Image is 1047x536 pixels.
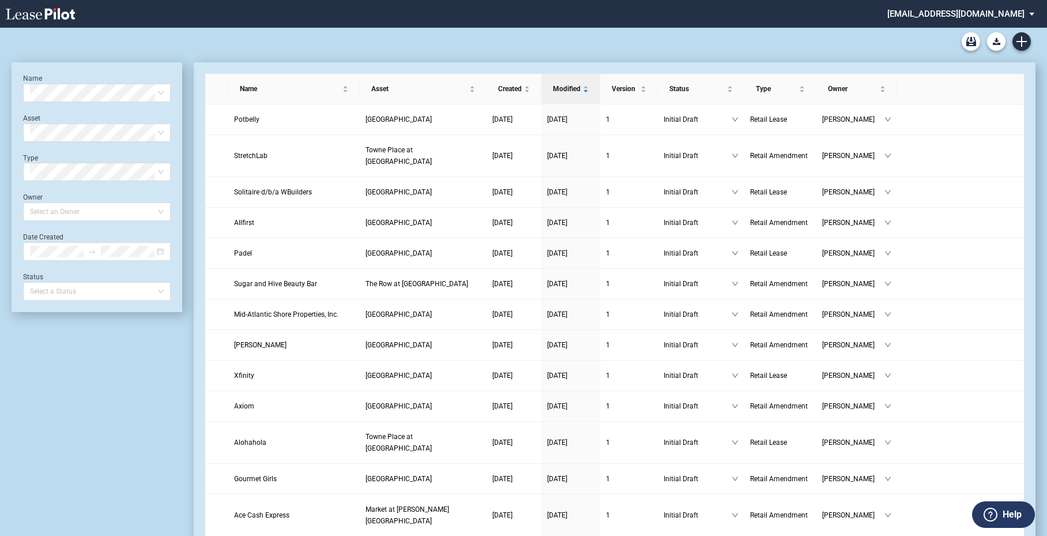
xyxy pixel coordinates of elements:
a: [GEOGRAPHIC_DATA] [366,114,481,125]
a: [DATE] [492,150,536,162]
span: Allfirst [234,219,254,227]
span: down [884,403,891,410]
a: [DATE] [547,278,594,290]
th: Status [658,74,744,104]
a: Retail Amendment [750,278,811,290]
span: Retail Amendment [750,341,808,349]
span: Status [669,83,725,95]
a: [PERSON_NAME] [234,339,354,351]
span: down [732,189,739,196]
a: [GEOGRAPHIC_DATA] [366,370,481,381]
span: [DATE] [547,188,567,196]
span: Towne Place at Greenbrier [366,146,432,166]
span: Alohahola [234,438,266,447]
a: [DATE] [547,217,594,228]
a: 1 [606,370,652,381]
a: [GEOGRAPHIC_DATA] [366,309,481,320]
span: Retail Lease [750,188,787,196]
a: [GEOGRAPHIC_DATA] [366,186,481,198]
label: Type [23,154,38,162]
a: Towne Place at [GEOGRAPHIC_DATA] [366,431,481,454]
span: Cherryvale Plaza [366,341,432,349]
span: 1 [606,219,610,227]
a: Alohahola [234,437,354,448]
span: 1 [606,115,610,123]
a: 1 [606,186,652,198]
a: [DATE] [547,309,594,320]
span: 1 [606,280,610,288]
a: Retail Amendment [750,509,811,521]
span: [PERSON_NAME] [822,217,884,228]
span: [PERSON_NAME] [822,114,884,125]
span: [PERSON_NAME] [822,186,884,198]
span: Initial Draft [664,473,732,485]
span: down [732,116,739,123]
span: [PERSON_NAME] [822,400,884,412]
label: Help [1003,507,1022,522]
span: down [884,189,891,196]
span: [DATE] [547,280,567,288]
span: [PERSON_NAME] [822,278,884,290]
span: Yorktowne Plaza [366,115,432,123]
span: 1 [606,152,610,160]
a: Retail Amendment [750,150,811,162]
a: 1 [606,278,652,290]
span: Papa Johns [234,341,287,349]
span: down [732,439,739,446]
span: Initial Draft [664,370,732,381]
span: [DATE] [492,188,513,196]
a: [DATE] [492,400,536,412]
label: Owner [23,193,43,201]
a: Market at [PERSON_NAME][GEOGRAPHIC_DATA] [366,504,481,527]
a: Padel [234,248,354,259]
button: Help [972,501,1035,528]
th: Asset [360,74,487,104]
th: Version [600,74,658,104]
span: [DATE] [547,115,567,123]
span: [PERSON_NAME] [822,248,884,259]
span: [PERSON_NAME] [822,309,884,320]
span: Initial Draft [664,278,732,290]
a: StretchLab [234,150,354,162]
a: [DATE] [547,114,594,125]
a: Retail Amendment [750,339,811,351]
span: [PERSON_NAME] [822,473,884,485]
span: Initial Draft [664,339,732,351]
th: Created [487,74,541,104]
th: Type [744,74,816,104]
span: Type [756,83,797,95]
span: [DATE] [547,249,567,257]
span: [PERSON_NAME] [822,437,884,448]
a: Ace Cash Express [234,509,354,521]
span: [DATE] [547,511,567,519]
span: 40 West Shopping Center [366,372,432,380]
span: Axiom [234,402,254,410]
span: Initial Draft [664,186,732,198]
span: Retail Amendment [750,475,808,483]
span: down [732,512,739,519]
a: [DATE] [492,370,536,381]
span: 1 [606,188,610,196]
span: Dumbarton Square [366,310,432,318]
span: Initial Draft [664,114,732,125]
a: [DATE] [492,437,536,448]
span: [DATE] [547,341,567,349]
span: 1 [606,341,610,349]
span: [PERSON_NAME] [822,339,884,351]
label: Asset [23,114,40,122]
span: Retail Amendment [750,280,808,288]
span: Dumbarton Square [366,475,432,483]
a: Retail Amendment [750,309,811,320]
span: 1 [606,249,610,257]
span: Ace Cash Express [234,511,289,519]
a: Retail Amendment [750,473,811,485]
span: Initial Draft [664,248,732,259]
a: The Row at [GEOGRAPHIC_DATA] [366,278,481,290]
a: Potbelly [234,114,354,125]
a: [DATE] [547,437,594,448]
span: Commerce Centre [366,219,432,227]
a: Retail Amendment [750,217,811,228]
span: down [884,439,891,446]
span: [DATE] [547,402,567,410]
a: [GEOGRAPHIC_DATA] [366,473,481,485]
